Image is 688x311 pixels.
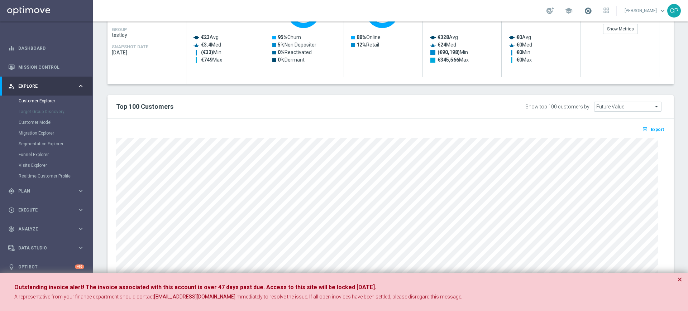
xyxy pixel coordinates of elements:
div: Optibot [8,257,84,276]
span: Analyze [18,227,77,231]
button: Mission Control [8,64,85,70]
i: track_changes [8,226,15,232]
tspan: 0% [278,49,285,55]
i: keyboard_arrow_right [77,83,84,89]
text: Reactivated [278,49,312,55]
i: play_circle_outline [8,207,15,213]
div: Mission Control [8,58,84,77]
div: Show Metrics [603,24,638,34]
text: Med [516,42,532,48]
button: equalizer Dashboard [8,45,85,51]
h4: SNAPSHOT DATE [112,44,148,49]
a: Customer Explorer [19,98,75,104]
a: Mission Control [18,58,84,77]
tspan: 95% [278,34,287,40]
div: Analyze [8,226,77,232]
i: person_search [8,83,15,89]
text: Min [201,49,221,55]
tspan: €0 [516,57,522,63]
a: [EMAIL_ADDRESS][DOMAIN_NAME] [154,293,235,301]
tspan: €24 [438,42,446,48]
strong: Outstanding invoice alert! The invoice associated with this account is over 47 days past due. Acc... [14,284,376,291]
tspan: 88% [357,34,366,40]
span: Data Studio [18,246,77,250]
span: keyboard_arrow_down [659,7,666,15]
span: Plan [18,189,77,193]
button: play_circle_outline Execute keyboard_arrow_right [8,207,85,213]
button: lightbulb Optibot +10 [8,264,85,270]
div: Visits Explorer [19,160,92,171]
button: track_changes Analyze keyboard_arrow_right [8,226,85,232]
i: keyboard_arrow_right [77,244,84,251]
a: Realtime Customer Profile [19,173,75,179]
div: Segmentation Explorer [19,139,92,149]
span: testloy [112,32,182,38]
tspan: 0% [278,57,285,63]
text: Min [516,49,530,55]
div: Funnel Explorer [19,149,92,160]
span: Explore [18,84,77,88]
button: person_search Explore keyboard_arrow_right [8,83,85,89]
text: Med [438,42,456,48]
button: Data Studio keyboard_arrow_right [8,245,85,251]
i: gps_fixed [8,188,15,194]
h4: GROUP [112,27,127,32]
tspan: €345,566 [438,57,459,63]
span: 2025-08-31 [112,50,182,55]
div: Dashboard [8,39,84,58]
button: Close [677,275,682,284]
text: Max [516,57,532,63]
text: Avg [201,34,219,40]
a: Segmentation Explorer [19,141,75,147]
span: school [565,7,573,15]
tspan: €0 [516,49,522,55]
text: Online [357,34,381,40]
div: +10 [75,264,84,269]
i: open_in_browser [642,126,650,132]
div: Customer Explorer [19,96,92,106]
span: immediately to resolve the issue. If all open inovices have been settled, please disregard this m... [235,294,462,300]
text: Min [438,49,468,55]
tspan: €0 [516,34,522,40]
text: Med [201,42,221,48]
div: Execute [8,207,77,213]
text: Max [438,57,469,63]
i: keyboard_arrow_right [77,225,84,232]
div: Plan [8,188,77,194]
a: Optibot [18,257,75,276]
div: Realtime Customer Profile [19,171,92,181]
div: Target Group Discovery [19,106,92,117]
a: Customer Model [19,120,75,125]
i: keyboard_arrow_right [77,188,84,194]
tspan: (€33) [201,49,213,55]
text: Dormant [278,57,305,63]
a: [PERSON_NAME]keyboard_arrow_down [624,5,667,16]
text: Avg [438,34,458,40]
i: lightbulb [8,264,15,270]
div: Customer Model [19,117,92,128]
text: Avg [516,34,531,40]
button: open_in_browser Export [641,125,665,134]
tspan: (€90,198) [438,49,460,55]
div: Show top 100 customers by [525,104,589,110]
text: Retail [357,42,379,48]
div: Migration Explorer [19,128,92,139]
a: Dashboard [18,39,84,58]
tspan: 5% [278,42,285,48]
button: gps_fixed Plan keyboard_arrow_right [8,188,85,194]
span: Execute [18,208,77,212]
tspan: €328 [438,34,449,40]
i: equalizer [8,45,15,52]
span: A representative from your finance department should contact [14,294,154,300]
i: keyboard_arrow_right [77,206,84,213]
h2: Top 100 Customers [116,102,432,111]
tspan: €0 [516,42,522,48]
tspan: €749 [201,57,212,63]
